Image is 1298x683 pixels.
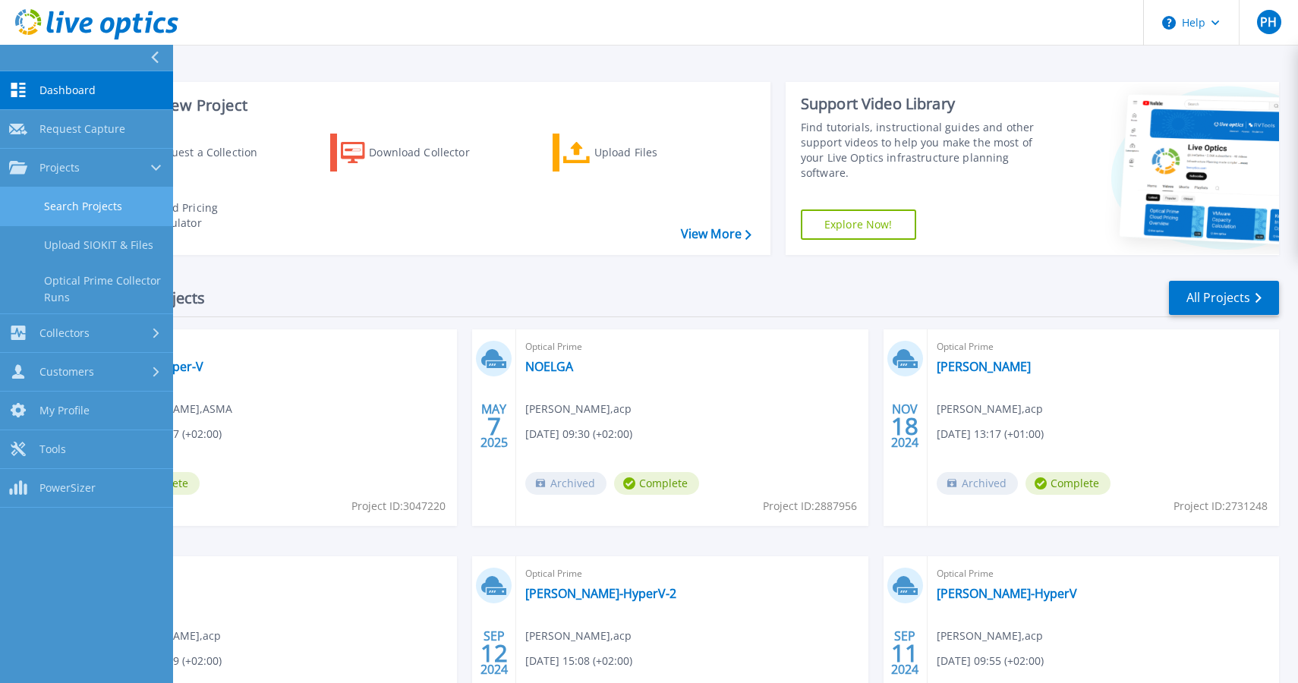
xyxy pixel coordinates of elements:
[480,398,509,454] div: MAY 2025
[525,338,859,355] span: Optical Prime
[681,227,751,241] a: View More
[937,338,1270,355] span: Optical Prime
[115,565,448,582] span: Optical Prime
[115,401,232,417] span: [PERSON_NAME] , ASMA
[525,401,632,417] span: [PERSON_NAME] , acp
[937,653,1044,669] span: [DATE] 09:55 (+02:00)
[594,137,716,168] div: Upload Files
[39,83,96,97] span: Dashboard
[553,134,722,172] a: Upload Files
[369,137,490,168] div: Download Collector
[763,498,857,515] span: Project ID: 2887956
[891,420,918,433] span: 18
[1169,281,1279,315] a: All Projects
[39,442,66,456] span: Tools
[115,338,448,355] span: Optical Prime
[525,472,606,495] span: Archived
[525,653,632,669] span: [DATE] 15:08 (+02:00)
[39,161,80,175] span: Projects
[801,94,1051,114] div: Support Video Library
[351,498,446,515] span: Project ID: 3047220
[480,625,509,681] div: SEP 2024
[487,420,501,433] span: 7
[891,647,918,659] span: 11
[1174,498,1268,515] span: Project ID: 2731248
[525,359,573,374] a: NOELGA
[937,628,1043,644] span: [PERSON_NAME] , acp
[525,565,859,582] span: Optical Prime
[39,481,96,495] span: PowerSizer
[937,426,1044,442] span: [DATE] 13:17 (+01:00)
[614,472,699,495] span: Complete
[39,404,90,417] span: My Profile
[525,628,632,644] span: [PERSON_NAME] , acp
[937,401,1043,417] span: [PERSON_NAME] , acp
[1025,472,1111,495] span: Complete
[525,426,632,442] span: [DATE] 09:30 (+02:00)
[801,120,1051,181] div: Find tutorials, instructional guides and other support videos to help you make the most of your L...
[149,200,270,231] div: Cloud Pricing Calculator
[525,586,676,601] a: [PERSON_NAME]-HyperV-2
[39,365,94,379] span: Customers
[108,197,277,234] a: Cloud Pricing Calculator
[937,565,1270,582] span: Optical Prime
[937,472,1018,495] span: Archived
[480,647,508,659] span: 12
[151,137,273,168] div: Request a Collection
[39,326,90,340] span: Collectors
[330,134,499,172] a: Download Collector
[1260,16,1277,28] span: PH
[108,97,751,114] h3: Start a New Project
[890,398,919,454] div: NOV 2024
[108,134,277,172] a: Request a Collection
[39,122,125,136] span: Request Capture
[801,209,916,240] a: Explore Now!
[937,586,1077,601] a: [PERSON_NAME]-HyperV
[937,359,1031,374] a: [PERSON_NAME]
[890,625,919,681] div: SEP 2024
